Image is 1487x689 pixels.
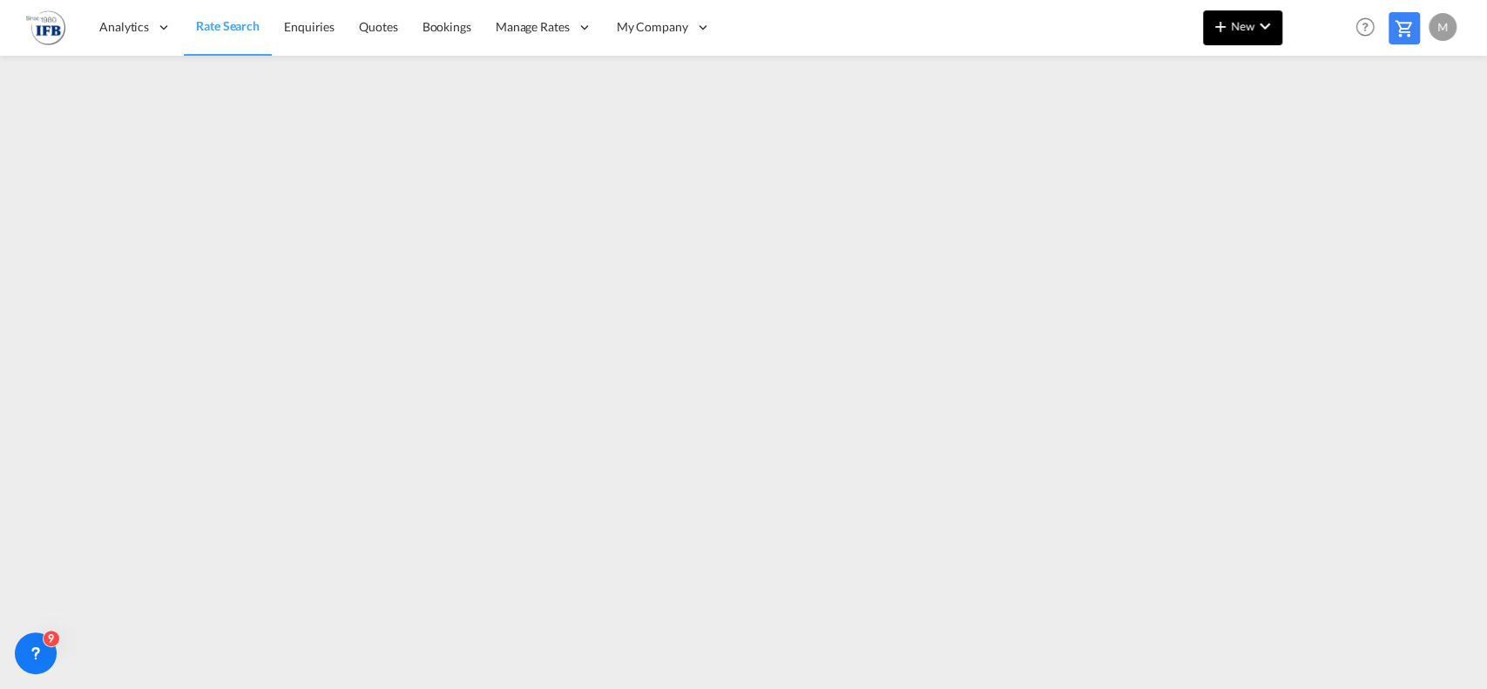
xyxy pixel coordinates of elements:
md-icon: icon-chevron-down [1254,16,1275,37]
span: Analytics [99,18,149,36]
md-icon: icon-plus 400-fg [1210,16,1231,37]
span: Quotes [359,19,397,34]
span: Bookings [422,19,471,34]
span: Enquiries [284,19,335,34]
img: 2b726980256c11eeaa87296e05903fd5.png [26,8,65,47]
span: Help [1350,12,1380,42]
div: M [1429,13,1457,41]
div: Help [1350,12,1389,44]
span: My Company [617,18,688,36]
span: New [1210,19,1275,33]
span: Manage Rates [496,18,570,36]
span: Rate Search [196,18,260,33]
button: icon-plus 400-fgNewicon-chevron-down [1203,10,1282,45]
